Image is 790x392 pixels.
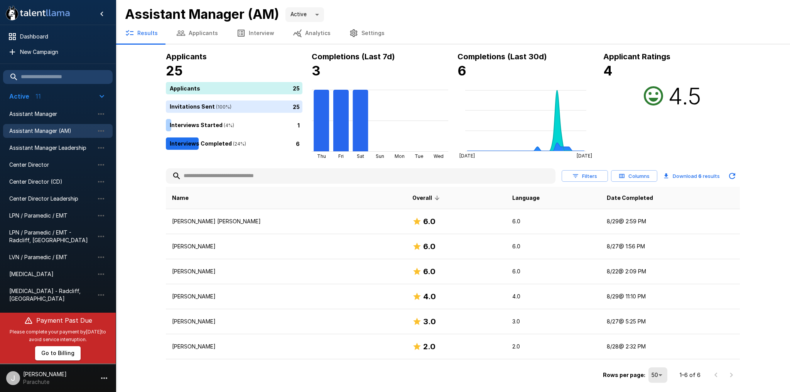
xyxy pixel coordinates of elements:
[297,121,300,129] p: 1
[312,52,395,61] b: Completions (Last 7d)
[648,367,667,383] div: 50
[166,63,183,79] b: 25
[457,63,466,79] b: 6
[285,7,324,22] div: Active
[512,343,594,350] p: 2.0
[338,153,344,159] tspan: Fri
[512,193,540,203] span: Language
[601,334,740,359] td: 8/28 @ 2:32 PM
[376,153,384,159] tspan: Sun
[601,209,740,234] td: 8/29 @ 2:59 PM
[512,243,594,250] p: 6.0
[603,52,670,61] b: Applicant Ratings
[340,22,394,44] button: Settings
[312,63,321,79] b: 3
[423,240,436,253] h6: 6.0
[423,340,436,353] h6: 2.0
[724,168,740,184] button: Updated Today - 4:39 PM
[172,343,400,350] p: [PERSON_NAME]
[601,309,740,334] td: 8/27 @ 5:25 PM
[668,82,701,110] h2: 4.5
[395,153,405,159] tspan: Mon
[601,234,740,259] td: 8/27 @ 1:56 PM
[423,290,436,303] h6: 4.0
[172,193,189,203] span: Name
[680,371,701,379] p: 1–6 of 6
[601,259,740,284] td: 8/22 @ 2:09 PM
[227,22,284,44] button: Interview
[172,293,400,300] p: [PERSON_NAME]
[357,153,364,159] tspan: Sat
[166,52,207,61] b: Applicants
[434,153,444,159] tspan: Wed
[423,315,436,328] h6: 3.0
[125,6,279,22] b: Assistant Manager (AM)
[562,170,608,182] button: Filters
[512,218,594,225] p: 6.0
[415,153,423,159] tspan: Tue
[296,139,300,147] p: 6
[172,268,400,275] p: [PERSON_NAME]
[603,371,645,379] p: Rows per page:
[284,22,340,44] button: Analytics
[512,318,594,325] p: 3.0
[607,193,653,203] span: Date Completed
[293,102,300,111] p: 25
[512,268,594,275] p: 6.0
[172,318,400,325] p: [PERSON_NAME]
[172,243,400,250] p: [PERSON_NAME]
[167,22,227,44] button: Applicants
[317,153,326,159] tspan: Thu
[603,63,613,79] b: 4
[512,293,594,300] p: 4.0
[423,265,436,278] h6: 6.0
[577,153,592,159] tspan: [DATE]
[116,22,167,44] button: Results
[459,153,475,159] tspan: [DATE]
[412,193,442,203] span: Overall
[611,170,657,182] button: Columns
[172,218,400,225] p: [PERSON_NAME] [PERSON_NAME]
[423,215,436,228] h6: 6.0
[660,168,723,184] button: Download 6 results
[698,173,702,179] b: 6
[293,84,300,92] p: 25
[457,52,547,61] b: Completions (Last 30d)
[601,284,740,309] td: 8/29 @ 11:10 PM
